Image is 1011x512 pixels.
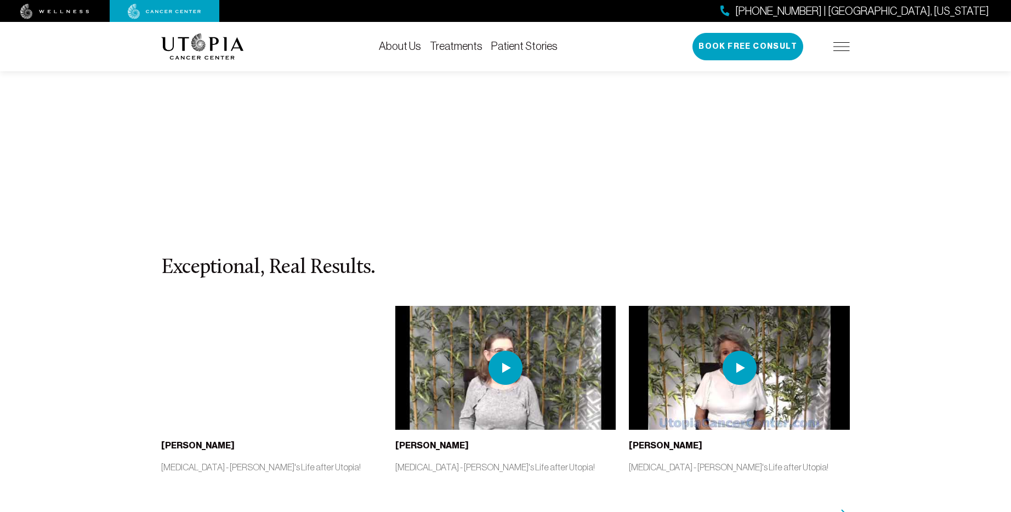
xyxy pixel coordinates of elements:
img: play icon [489,351,522,385]
button: Book Free Consult [692,33,803,60]
iframe: YouTube video player [161,306,382,430]
img: icon-hamburger [833,42,850,51]
p: [MEDICAL_DATA] - [PERSON_NAME]'s Life after Utopia! [395,461,616,473]
img: cancer center [128,4,201,19]
img: logo [161,33,244,60]
a: About Us [379,40,421,52]
b: [PERSON_NAME] [161,440,235,451]
a: Patient Stories [491,40,558,52]
img: thumbnail [395,306,616,430]
img: wellness [20,4,89,19]
h3: Exceptional, Real Results. [161,257,850,280]
img: play icon [723,351,757,385]
b: [PERSON_NAME] [629,440,702,451]
img: thumbnail [629,306,850,430]
a: [PHONE_NUMBER] | [GEOGRAPHIC_DATA], [US_STATE] [720,3,989,19]
span: [PHONE_NUMBER] | [GEOGRAPHIC_DATA], [US_STATE] [735,3,989,19]
a: Treatments [430,40,482,52]
b: [PERSON_NAME] [395,440,469,451]
p: [MEDICAL_DATA] - [PERSON_NAME]'s Life after Utopia! [629,461,850,473]
p: [MEDICAL_DATA] - [PERSON_NAME]'s Life after Utopia! [161,461,382,473]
